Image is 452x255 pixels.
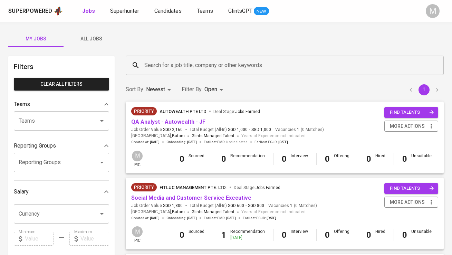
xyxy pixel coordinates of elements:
[390,122,425,131] span: more actions
[146,83,173,96] div: Newest
[366,154,371,164] b: 0
[254,140,288,144] span: Earliest ECJD :
[204,86,217,93] span: Open
[131,150,143,168] div: pic
[251,127,271,133] span: SGD 1,000
[291,153,308,165] div: Interview
[325,230,330,240] b: 0
[68,35,115,43] span: All Jobs
[213,109,260,114] span: Deal Stage :
[267,216,276,220] span: [DATE]
[192,133,234,138] span: Glints Managed Talent
[131,133,185,140] span: [GEOGRAPHIC_DATA] ,
[249,127,250,133] span: -
[97,209,107,219] button: Open
[131,226,143,238] div: M
[241,133,307,140] span: Years of Experience not indicated.
[189,235,204,241] div: -
[150,140,160,144] span: [DATE]
[375,229,385,240] div: Hired
[163,203,183,209] span: SGD 1,800
[228,203,244,209] span: SGD 600
[375,159,385,165] div: -
[234,185,280,190] span: Deal Stage :
[190,203,264,209] span: Total Budget (All-In)
[366,230,371,240] b: 0
[182,85,202,94] p: Filter By
[189,153,204,165] div: Sourced
[197,7,214,16] a: Teams
[14,142,56,150] p: Reporting Groups
[160,109,206,114] span: AUTOWEALTH PTE LTD
[19,80,104,88] span: Clear All filters
[334,159,349,165] div: -
[228,127,248,133] span: SGD 1,000
[426,4,440,18] div: M
[163,127,183,133] span: SGD 2,160
[14,139,109,153] div: Reporting Groups
[131,195,251,201] a: Social Media and Customer Service Executive
[334,153,349,165] div: Offering
[189,159,204,165] div: -
[289,203,292,209] span: 1
[278,140,288,144] span: [DATE]
[384,183,438,194] button: find talents
[230,153,265,165] div: Recommendation
[8,7,52,15] div: Superpowered
[384,121,438,132] button: more actions
[14,78,109,91] button: Clear All filters
[402,154,407,164] b: 0
[187,140,197,144] span: [DATE]
[189,229,204,240] div: Sourced
[282,154,287,164] b: 0
[160,185,227,190] span: FITLUC MANAGEMENT PTE. LTD.
[166,140,197,144] span: Onboarding :
[131,203,183,209] span: Job Order Value
[204,83,225,96] div: Open
[411,153,432,165] div: Unsuitable
[254,8,269,15] span: NEW
[411,159,432,165] div: -
[275,127,324,133] span: Vacancies ( 0 Matches )
[154,8,182,14] span: Candidates
[226,140,248,144] span: Not indicated
[384,107,438,118] button: find talents
[131,127,183,133] span: Job Order Value
[296,127,299,133] span: 1
[131,183,157,191] div: New Job received from Demand Team
[180,230,184,240] b: 0
[82,7,96,16] a: Jobs
[230,229,265,240] div: Recommendation
[204,216,236,220] span: Earliest EMD :
[14,100,30,108] p: Teams
[256,185,280,190] span: Jobs Farmed
[197,8,213,14] span: Teams
[97,158,107,167] button: Open
[402,230,407,240] b: 0
[390,185,434,192] span: find talents
[150,216,160,220] span: [DATE]
[12,35,59,43] span: My Jobs
[334,229,349,240] div: Offering
[97,116,107,126] button: Open
[291,159,308,165] div: -
[404,84,444,95] nav: pagination navigation
[235,109,260,114] span: Jobs Farmed
[230,235,265,241] div: [DATE]
[384,197,438,208] button: more actions
[226,216,236,220] span: [DATE]
[246,203,247,209] span: -
[180,154,184,164] b: 0
[228,7,269,16] a: GlintsGPT NEW
[8,6,63,16] a: Superpoweredapp logo
[146,85,165,94] p: Newest
[131,184,157,191] span: Priority
[390,108,434,116] span: find talents
[14,185,109,199] div: Salary
[131,216,160,220] span: Created at :
[14,97,109,111] div: Teams
[131,119,205,125] a: QA Analyst - Autowealth - JF
[14,188,29,196] p: Salary
[131,140,160,144] span: Created at :
[291,235,308,241] div: -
